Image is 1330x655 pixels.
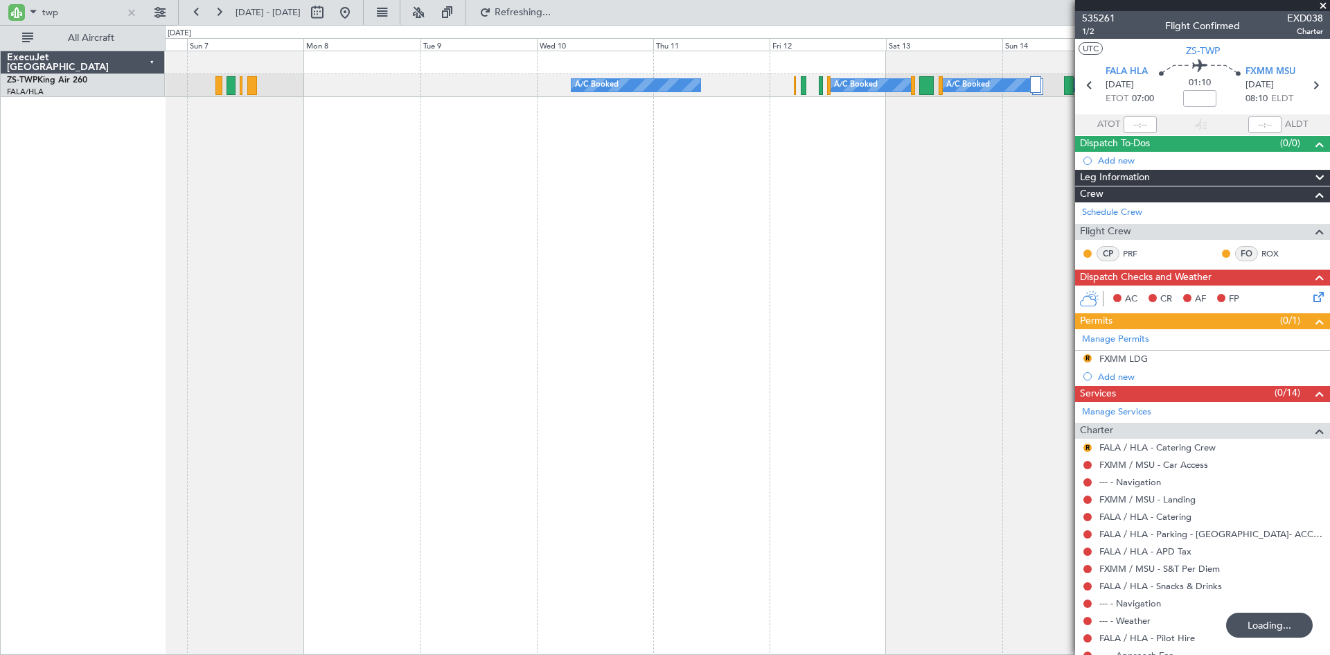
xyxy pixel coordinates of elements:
[1080,313,1112,329] span: Permits
[1124,116,1157,133] input: --:--
[1002,38,1119,51] div: Sun 14
[1099,563,1220,575] a: FXMM / MSU - S&T Per Diem
[1186,44,1220,58] span: ZS-TWP
[1099,353,1148,365] div: FXMM LDG
[1098,371,1323,383] div: Add new
[1082,206,1142,220] a: Schedule Crew
[1082,26,1115,37] span: 1/2
[1099,511,1191,523] a: FALA / HLA - Catering
[886,38,1002,51] div: Sat 13
[1083,354,1092,363] button: R
[1245,92,1268,106] span: 08:10
[1080,386,1116,402] span: Services
[1229,292,1239,306] span: FP
[1280,136,1300,150] span: (0/0)
[1099,442,1216,453] a: FALA / HLA - Catering Crew
[1287,26,1323,37] span: Charter
[1080,423,1113,439] span: Charter
[1261,247,1293,260] a: ROX
[420,38,537,51] div: Tue 9
[1245,65,1295,79] span: FXMM MSU
[1099,597,1161,609] a: --- - Navigation
[303,38,420,51] div: Mon 8
[1082,11,1115,26] span: 535261
[42,2,122,23] input: A/C (Reg. or Type)
[1097,118,1120,132] span: ATOT
[1235,246,1258,261] div: FO
[1080,136,1150,152] span: Dispatch To-Dos
[1226,613,1313,638] div: Loading...
[1079,42,1103,55] button: UTC
[1080,170,1150,186] span: Leg Information
[946,75,990,96] div: A/C Booked
[1099,476,1161,488] a: --- - Navigation
[236,6,301,19] span: [DATE] - [DATE]
[575,75,619,96] div: A/C Booked
[1083,444,1092,452] button: R
[1125,292,1137,306] span: AC
[7,87,44,97] a: FALA/HLA
[1082,405,1151,419] a: Manage Services
[15,27,150,49] button: All Aircraft
[1106,92,1128,106] span: ETOT
[1123,247,1154,260] a: PRF
[1245,78,1274,92] span: [DATE]
[1080,224,1131,240] span: Flight Crew
[7,76,37,85] span: ZS-TWP
[1287,11,1323,26] span: EXD038
[494,8,552,17] span: Refreshing...
[834,75,878,96] div: A/C Booked
[1160,292,1172,306] span: CR
[1165,19,1240,33] div: Flight Confirmed
[1098,155,1323,166] div: Add new
[473,1,556,24] button: Refreshing...
[1099,615,1151,627] a: --- - Weather
[1099,528,1323,540] a: FALA / HLA - Parking - [GEOGRAPHIC_DATA]- ACC # 1800
[1099,632,1195,644] a: FALA / HLA - Pilot Hire
[1271,92,1293,106] span: ELDT
[1106,78,1134,92] span: [DATE]
[1082,333,1149,347] a: Manage Permits
[1099,580,1222,592] a: FALA / HLA - Snacks & Drinks
[168,28,191,40] div: [DATE]
[1275,385,1300,400] span: (0/14)
[1099,545,1191,557] a: FALA / HLA - APD Tax
[537,38,653,51] div: Wed 10
[1097,246,1119,261] div: CP
[1285,118,1308,132] span: ALDT
[1099,459,1208,471] a: FXMM / MSU - Car Access
[1280,313,1300,328] span: (0/1)
[1080,270,1212,286] span: Dispatch Checks and Weather
[1106,65,1148,79] span: FALA HLA
[7,76,87,85] a: ZS-TWPKing Air 260
[1132,92,1154,106] span: 07:00
[1189,76,1211,90] span: 01:10
[187,38,303,51] div: Sun 7
[1099,494,1196,505] a: FXMM / MSU - Landing
[653,38,770,51] div: Thu 11
[770,38,886,51] div: Fri 12
[1080,186,1103,202] span: Crew
[1195,292,1206,306] span: AF
[36,33,146,43] span: All Aircraft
